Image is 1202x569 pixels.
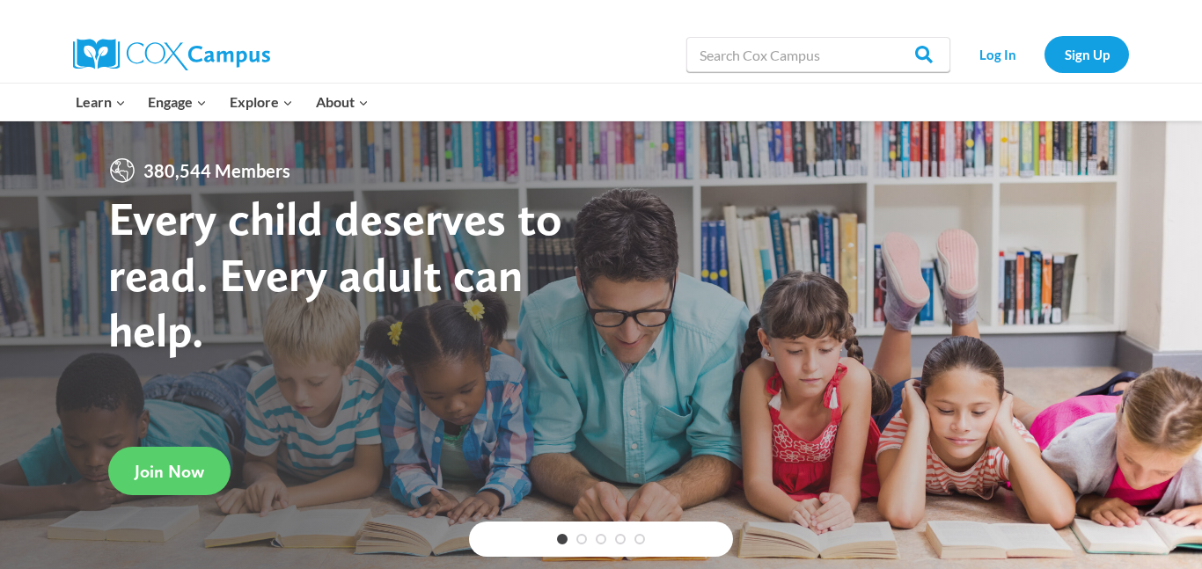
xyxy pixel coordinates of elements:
span: About [316,91,369,113]
img: Cox Campus [73,39,270,70]
nav: Primary Navigation [64,84,379,120]
input: Search Cox Campus [686,37,950,72]
a: Log In [959,36,1036,72]
span: Learn [76,91,126,113]
a: 5 [634,534,645,544]
a: 2 [576,534,587,544]
a: 3 [596,534,606,544]
nav: Secondary Navigation [959,36,1129,72]
span: Explore [230,91,293,113]
span: 380,544 Members [136,157,297,185]
span: Engage [148,91,207,113]
a: 1 [557,534,568,544]
span: Join Now [135,461,204,482]
a: 4 [615,534,626,544]
strong: Every child deserves to read. Every adult can help. [108,190,562,358]
a: Join Now [108,447,231,495]
a: Sign Up [1044,36,1129,72]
